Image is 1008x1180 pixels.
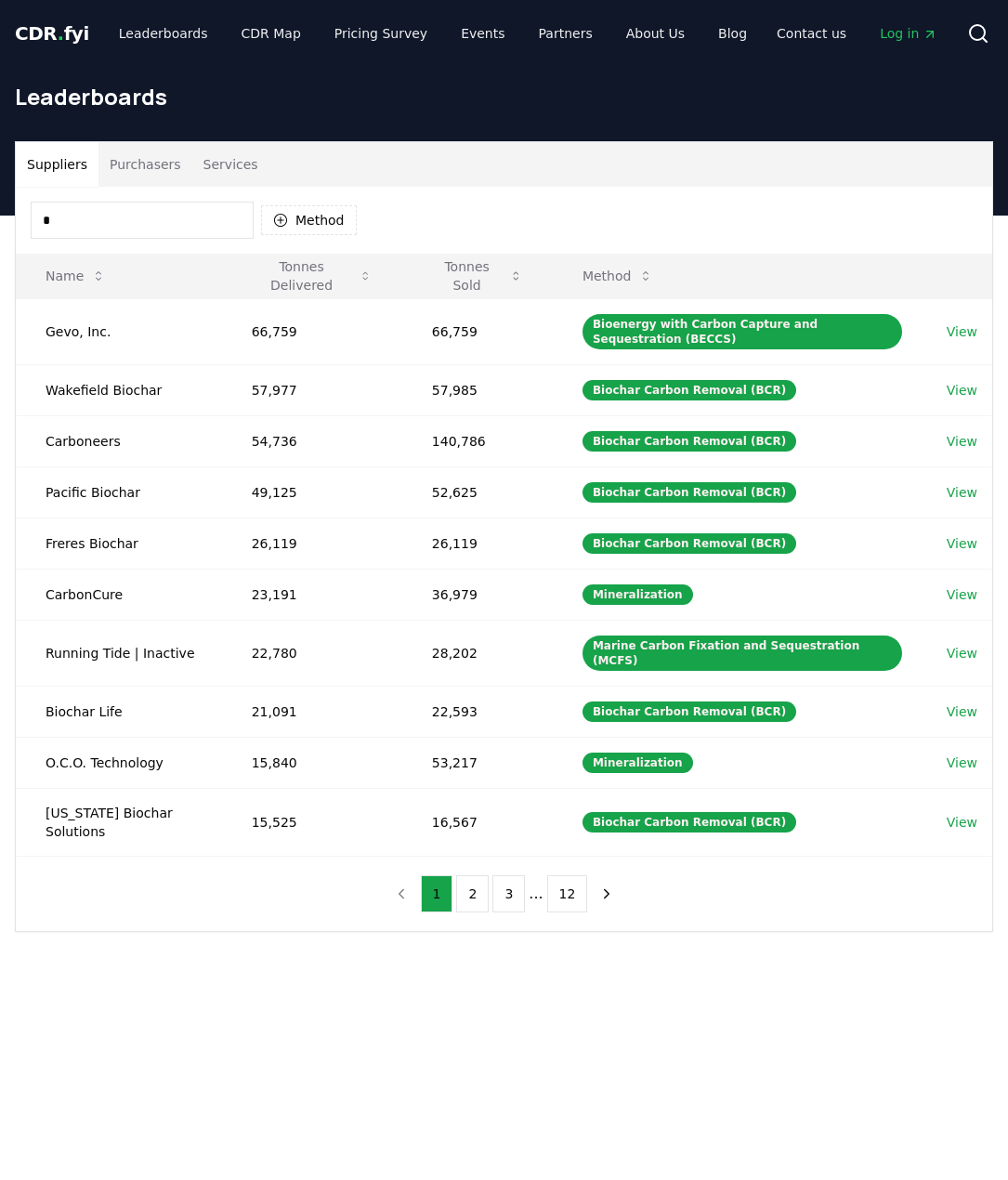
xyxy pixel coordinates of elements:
td: 54,736 [222,415,402,466]
td: 15,840 [222,737,402,788]
a: View [947,432,977,451]
a: View [947,644,977,662]
a: Contact us [762,17,861,50]
a: View [947,381,977,400]
a: View [947,702,977,721]
td: 57,977 [222,364,402,415]
td: 66,759 [402,298,553,364]
td: Freres Biochar [16,518,222,569]
button: 1 [421,875,453,912]
h1: Leaderboards [15,82,993,111]
div: Biochar Carbon Removal (BCR) [583,812,796,833]
td: 21,091 [222,686,402,737]
td: O.C.O. Technology [16,737,222,788]
td: Gevo, Inc. [16,298,222,364]
td: Carboneers [16,415,222,466]
td: 52,625 [402,466,553,518]
button: 2 [456,875,489,912]
a: CDR Map [227,17,316,50]
button: Purchasers [98,142,192,187]
a: View [947,322,977,341]
td: 36,979 [402,569,553,620]
button: next page [591,875,622,912]
td: 22,780 [222,620,402,686]
div: Biochar Carbon Removal (BCR) [583,701,796,722]
td: 22,593 [402,686,553,737]
nav: Main [762,17,952,50]
div: Mineralization [583,584,693,605]
div: Mineralization [583,753,693,773]
a: Partners [524,17,608,50]
button: Name [31,257,121,295]
span: Log in [880,24,937,43]
div: Biochar Carbon Removal (BCR) [583,533,796,554]
div: Biochar Carbon Removal (BCR) [583,482,796,503]
td: 26,119 [222,518,402,569]
td: Biochar Life [16,686,222,737]
span: . [58,22,64,45]
td: 26,119 [402,518,553,569]
td: 23,191 [222,569,402,620]
td: 28,202 [402,620,553,686]
div: Biochar Carbon Removal (BCR) [583,380,796,400]
td: 15,525 [222,788,402,856]
a: Log in [865,17,952,50]
td: 49,125 [222,466,402,518]
td: 16,567 [402,788,553,856]
a: About Us [611,17,700,50]
button: Services [192,142,269,187]
td: [US_STATE] Biochar Solutions [16,788,222,856]
td: 53,217 [402,737,553,788]
td: 57,985 [402,364,553,415]
div: Bioenergy with Carbon Capture and Sequestration (BECCS) [583,314,902,349]
a: CDR.fyi [15,20,89,46]
td: Running Tide | Inactive [16,620,222,686]
a: View [947,754,977,772]
td: 140,786 [402,415,553,466]
td: CarbonCure [16,569,222,620]
td: Pacific Biochar [16,466,222,518]
li: ... [529,883,543,905]
a: Pricing Survey [320,17,442,50]
button: Method [568,257,669,295]
a: View [947,534,977,553]
button: Method [261,205,357,235]
button: 3 [492,875,525,912]
span: CDR fyi [15,22,89,45]
button: Tonnes Delivered [237,257,387,295]
td: Wakefield Biochar [16,364,222,415]
a: View [947,483,977,502]
div: Marine Carbon Fixation and Sequestration (MCFS) [583,636,902,671]
button: Suppliers [16,142,98,187]
button: Tonnes Sold [417,257,538,295]
nav: Main [104,17,762,50]
td: 66,759 [222,298,402,364]
a: View [947,813,977,832]
a: Leaderboards [104,17,223,50]
a: Blog [703,17,762,50]
div: Biochar Carbon Removal (BCR) [583,431,796,452]
a: View [947,585,977,604]
a: Events [446,17,519,50]
button: 12 [547,875,588,912]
